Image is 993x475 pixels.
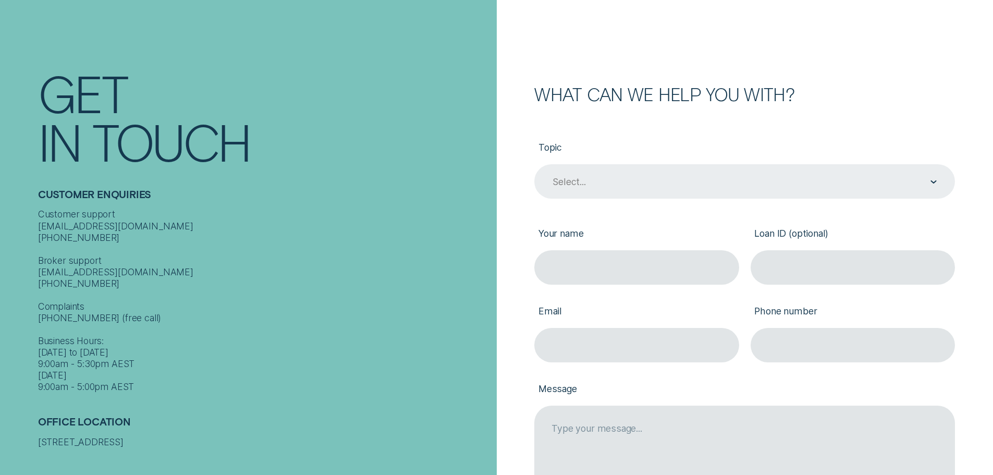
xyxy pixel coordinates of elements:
div: Select... [553,176,585,188]
div: Customer support [EMAIL_ADDRESS][DOMAIN_NAME] [PHONE_NUMBER] Broker support [EMAIL_ADDRESS][DOMAI... [38,209,491,393]
label: Topic [534,132,955,164]
div: [STREET_ADDRESS] [38,436,491,448]
label: Email [534,296,739,328]
h2: Customer Enquiries [38,188,491,209]
h2: Office Location [38,416,491,436]
label: Phone number [751,296,955,328]
h1: Get In Touch [38,69,491,165]
label: Loan ID (optional) [751,218,955,250]
label: Your name [534,218,739,250]
h2: What can we help you with? [534,86,955,103]
label: Message [534,374,955,406]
